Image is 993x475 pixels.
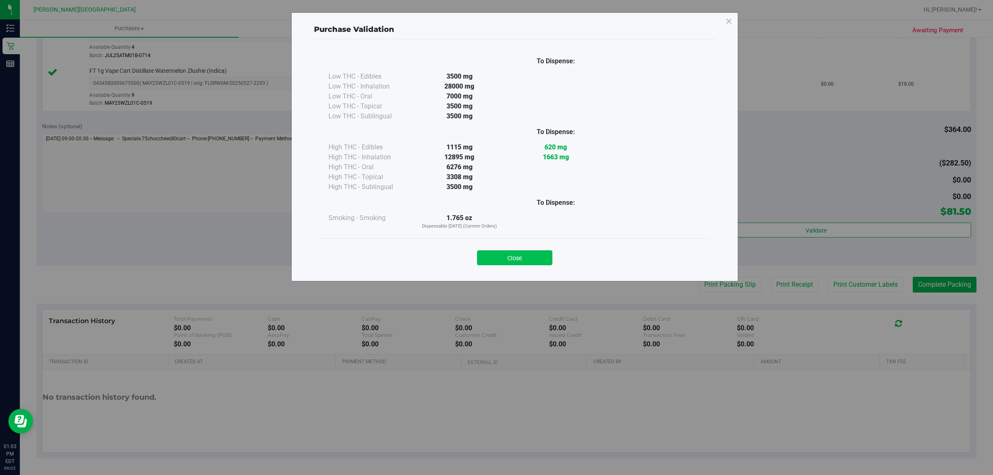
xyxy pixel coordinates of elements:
[411,162,508,172] div: 6276 mg
[411,101,508,111] div: 3500 mg
[329,111,411,121] div: Low THC - Sublingual
[508,198,604,208] div: To Dispense:
[508,56,604,66] div: To Dispense:
[329,162,411,172] div: High THC - Oral
[411,172,508,182] div: 3308 mg
[411,91,508,101] div: 7000 mg
[411,142,508,152] div: 1115 mg
[329,152,411,162] div: High THC - Inhalation
[329,172,411,182] div: High THC - Topical
[411,72,508,82] div: 3500 mg
[508,127,604,137] div: To Dispense:
[411,213,508,230] div: 1.765 oz
[329,182,411,192] div: High THC - Sublingual
[329,101,411,111] div: Low THC - Topical
[544,143,567,151] strong: 620 mg
[411,223,508,230] p: Dispensable [DATE] (Current Orders)
[329,142,411,152] div: High THC - Edibles
[411,182,508,192] div: 3500 mg
[411,82,508,91] div: 28000 mg
[411,111,508,121] div: 3500 mg
[329,213,411,223] div: Smoking - Smoking
[411,152,508,162] div: 12895 mg
[543,153,569,161] strong: 1663 mg
[8,409,33,434] iframe: Resource center
[477,250,552,265] button: Close
[329,91,411,101] div: Low THC - Oral
[314,25,394,34] span: Purchase Validation
[329,72,411,82] div: Low THC - Edibles
[329,82,411,91] div: Low THC - Inhalation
